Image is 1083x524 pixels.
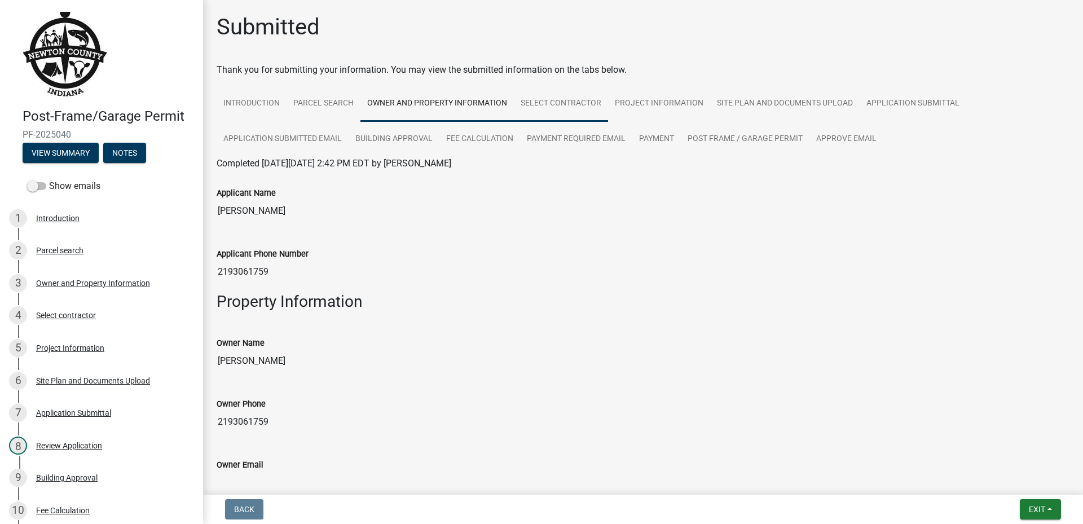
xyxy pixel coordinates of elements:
h3: Property Information [217,292,1069,311]
a: Owner and Property Information [360,86,514,122]
a: Parcel search [287,86,360,122]
label: Owner Name [217,340,265,347]
label: Show emails [27,179,100,193]
div: Project Information [36,344,104,352]
span: PF-2025040 [23,129,180,140]
a: Payment Required Email [520,121,632,157]
div: Fee Calculation [36,507,90,514]
div: Review Application [36,442,102,450]
div: Building Approval [36,474,98,482]
a: Introduction [217,86,287,122]
span: Completed [DATE][DATE] 2:42 PM EDT by [PERSON_NAME] [217,158,451,169]
button: Back [225,499,263,519]
div: Introduction [36,214,80,222]
wm-modal-confirm: Notes [103,149,146,158]
img: Newton County, Indiana [23,12,107,96]
div: 5 [9,339,27,357]
a: Application Submitted Email [217,121,349,157]
div: Thank you for submitting your information. You may view the submitted information on the tabs below. [217,63,1069,77]
button: View Summary [23,143,99,163]
a: Payment [632,121,681,157]
label: Owner Phone [217,400,266,408]
button: Exit [1020,499,1061,519]
span: Exit [1029,505,1045,514]
label: Owner Email [217,461,263,469]
a: Select contractor [514,86,608,122]
div: Parcel search [36,246,83,254]
div: 10 [9,501,27,519]
label: Applicant Phone Number [217,250,309,258]
label: Applicant Name [217,190,276,197]
a: Building Approval [349,121,439,157]
div: 9 [9,469,27,487]
wm-modal-confirm: Summary [23,149,99,158]
div: Application Submittal [36,409,111,417]
a: Project Information [608,86,710,122]
a: Fee Calculation [439,121,520,157]
div: Owner and Property Information [36,279,150,287]
div: 3 [9,274,27,292]
div: 7 [9,404,27,422]
div: 8 [9,437,27,455]
h1: Submitted [217,14,320,41]
div: Select contractor [36,311,96,319]
h4: Post-Frame/Garage Permit [23,108,194,125]
a: Approve Email [809,121,883,157]
span: Back [234,505,254,514]
button: Notes [103,143,146,163]
div: 4 [9,306,27,324]
a: Post Frame / Garage Permit [681,121,809,157]
a: Application Submittal [860,86,966,122]
div: 6 [9,372,27,390]
div: 1 [9,209,27,227]
a: Site Plan and Documents Upload [710,86,860,122]
div: 2 [9,241,27,259]
div: Site Plan and Documents Upload [36,377,150,385]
